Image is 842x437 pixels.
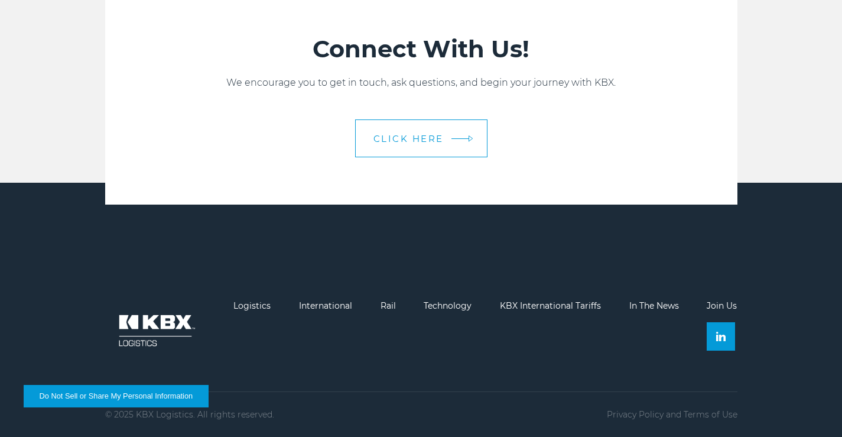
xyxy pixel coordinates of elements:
[105,301,206,360] img: kbx logo
[105,34,737,64] h2: Connect With Us!
[607,409,664,420] a: Privacy Policy
[468,135,473,142] img: arrow
[24,385,209,407] button: Do Not Sell or Share My Personal Information
[424,300,472,311] a: Technology
[355,119,487,157] a: CLICK HERE arrow arrow
[233,300,271,311] a: Logistics
[381,300,396,311] a: Rail
[716,332,726,341] img: Linkedin
[105,410,274,419] p: © 2025 KBX Logistics. All rights reserved.
[666,409,681,420] span: and
[684,409,737,420] a: Terms of Use
[500,300,601,311] a: KBX International Tariffs
[629,300,679,311] a: In The News
[299,300,352,311] a: International
[105,76,737,90] p: We encourage you to get in touch, ask questions, and begin your journey with KBX.
[373,134,444,143] span: CLICK HERE
[707,300,737,311] a: Join Us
